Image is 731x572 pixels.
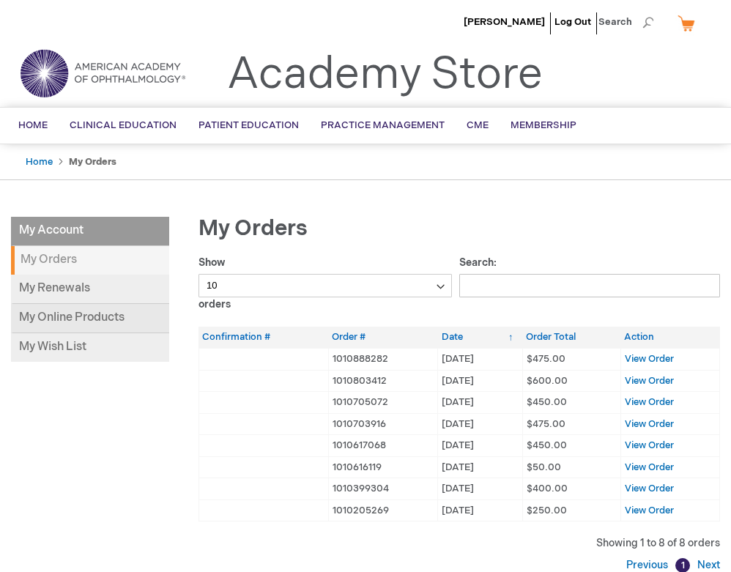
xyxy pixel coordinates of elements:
label: Show orders [198,256,452,311]
th: Confirmation #: activate to sort column ascending [198,327,328,348]
td: 1010803412 [328,370,438,392]
th: Order Total: activate to sort column ascending [522,327,620,348]
td: 1010205269 [328,499,438,521]
span: Search [598,7,654,37]
span: $400.00 [527,483,568,494]
a: View Order [625,418,674,430]
a: My Wish List [11,333,169,362]
div: Showing 1 to 8 of 8 orders [198,536,720,551]
strong: My Orders [11,246,169,275]
a: View Order [625,461,674,473]
td: 1010616119 [328,456,438,478]
a: View Order [625,439,674,451]
input: Search: [459,274,720,297]
th: Action: activate to sort column ascending [620,327,719,348]
td: [DATE] [438,392,522,414]
span: $50.00 [527,461,561,473]
span: $600.00 [527,375,568,387]
a: [PERSON_NAME] [464,16,545,28]
a: Next [694,559,720,571]
td: [DATE] [438,413,522,435]
a: View Order [625,483,674,494]
td: 1010705072 [328,392,438,414]
td: [DATE] [438,499,522,521]
span: Home [18,119,48,131]
td: [DATE] [438,456,522,478]
a: Log Out [554,16,591,28]
a: View Order [625,505,674,516]
th: Order #: activate to sort column ascending [328,327,438,348]
span: My Orders [198,215,308,242]
td: [DATE] [438,348,522,370]
td: 1010399304 [328,478,438,500]
span: $475.00 [527,418,565,430]
strong: My Orders [69,156,116,168]
select: Showorders [198,274,452,297]
a: My Online Products [11,304,169,333]
th: Date: activate to sort column ascending [438,327,522,348]
a: View Order [625,353,674,365]
td: [DATE] [438,370,522,392]
a: Academy Store [227,48,543,101]
span: $475.00 [527,353,565,365]
td: 1010888282 [328,348,438,370]
td: 1010617068 [328,435,438,457]
a: Previous [626,559,672,571]
a: Home [26,156,53,168]
td: 1010703916 [328,413,438,435]
span: CME [467,119,489,131]
span: $450.00 [527,396,567,408]
a: View Order [625,396,674,408]
span: $450.00 [527,439,567,451]
span: Membership [511,119,576,131]
label: Search: [459,256,720,291]
td: [DATE] [438,478,522,500]
a: View Order [625,375,674,387]
span: $250.00 [527,505,567,516]
a: My Renewals [11,275,169,304]
td: [DATE] [438,435,522,457]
